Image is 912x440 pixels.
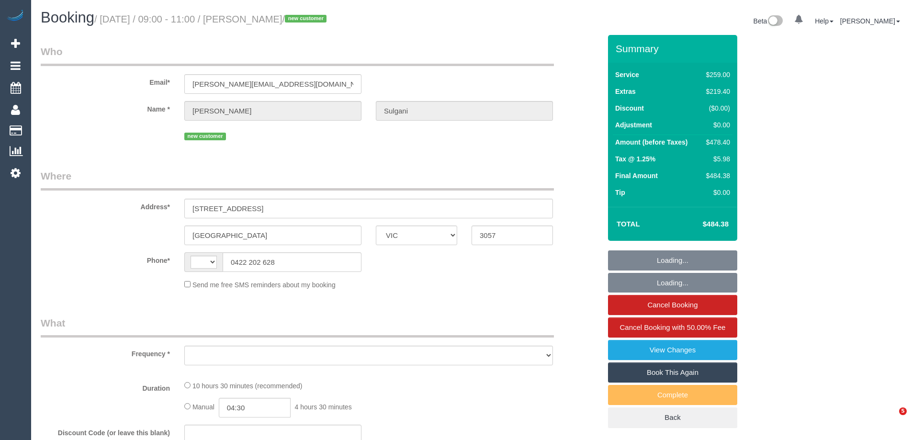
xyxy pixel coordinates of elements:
[34,380,177,393] label: Duration
[702,103,730,113] div: ($0.00)
[879,407,902,430] iframe: Intercom live chat
[899,407,907,415] span: 5
[184,101,361,121] input: First Name*
[702,87,730,96] div: $219.40
[34,101,177,114] label: Name *
[615,154,655,164] label: Tax @ 1.25%
[285,15,327,23] span: new customer
[615,87,636,96] label: Extras
[608,340,737,360] a: View Changes
[6,10,25,23] img: Automaid Logo
[702,120,730,130] div: $0.00
[608,317,737,338] a: Cancel Booking with 50.00% Fee
[615,188,625,197] label: Tip
[295,403,352,411] span: 4 hours 30 minutes
[192,382,303,390] span: 10 hours 30 minutes (recommended)
[282,14,330,24] span: /
[615,120,652,130] label: Adjustment
[608,295,737,315] a: Cancel Booking
[702,70,730,79] div: $259.00
[34,199,177,212] label: Address*
[767,15,783,28] img: New interface
[34,425,177,438] label: Discount Code (or leave this blank)
[608,407,737,428] a: Back
[94,14,329,24] small: / [DATE] / 09:00 - 11:00 / [PERSON_NAME]
[608,362,737,383] a: Book This Again
[702,154,730,164] div: $5.98
[815,17,833,25] a: Help
[840,17,900,25] a: [PERSON_NAME]
[223,252,361,272] input: Phone*
[617,220,640,228] strong: Total
[34,74,177,87] label: Email*
[702,188,730,197] div: $0.00
[376,101,553,121] input: Last Name*
[615,171,658,181] label: Final Amount
[41,9,94,26] span: Booking
[615,70,639,79] label: Service
[702,137,730,147] div: $478.40
[184,226,361,245] input: Suburb*
[184,74,361,94] input: Email*
[674,220,729,228] h4: $484.38
[41,45,554,66] legend: Who
[34,252,177,265] label: Phone*
[754,17,783,25] a: Beta
[620,323,726,331] span: Cancel Booking with 50.00% Fee
[41,169,554,191] legend: Where
[702,171,730,181] div: $484.38
[472,226,553,245] input: Post Code*
[192,403,214,411] span: Manual
[184,133,226,140] span: new customer
[34,346,177,359] label: Frequency *
[192,281,336,289] span: Send me free SMS reminders about my booking
[615,137,687,147] label: Amount (before Taxes)
[616,43,732,54] h3: Summary
[41,316,554,338] legend: What
[615,103,644,113] label: Discount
